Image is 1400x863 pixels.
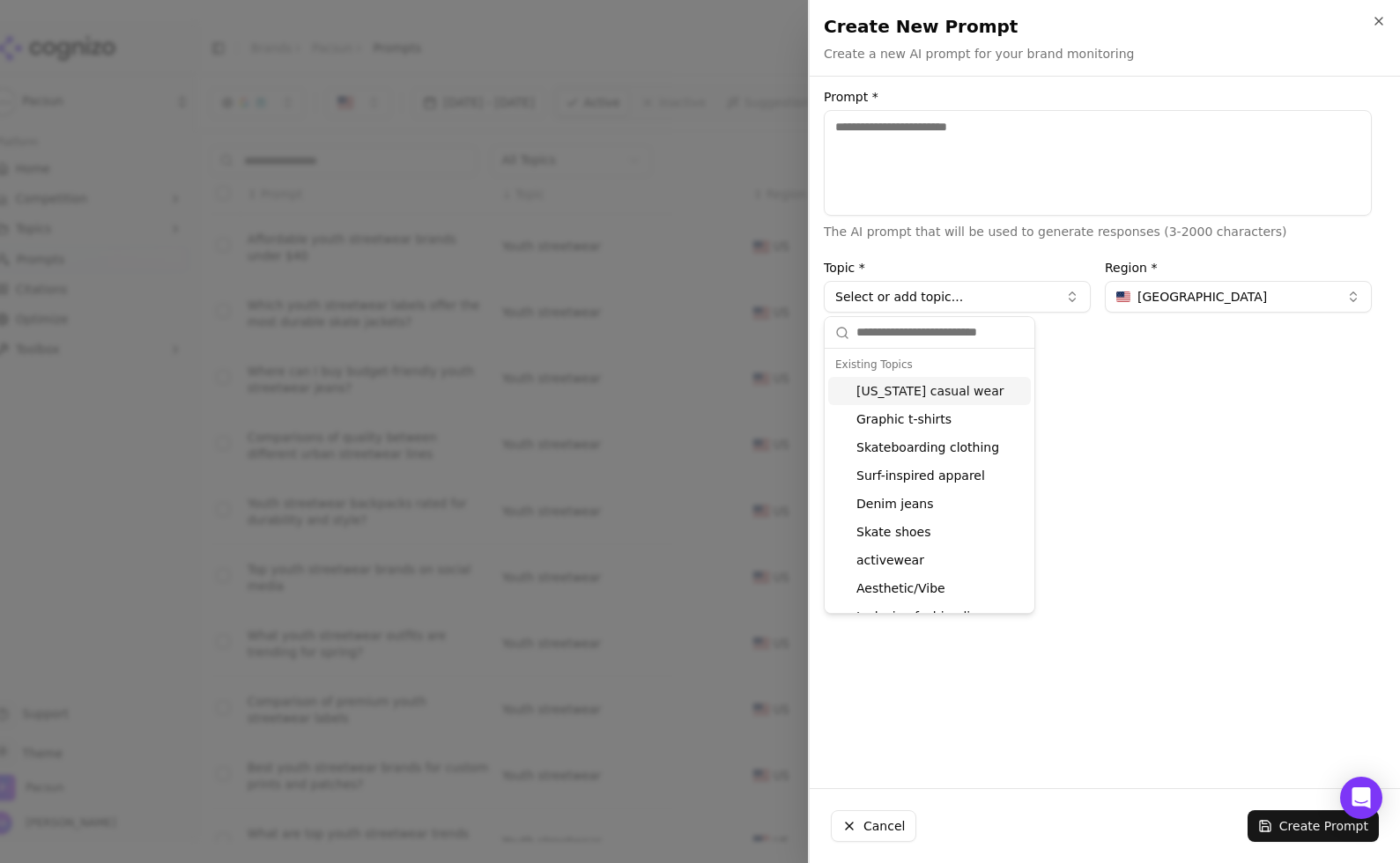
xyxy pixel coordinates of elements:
div: activewear [828,546,1031,574]
div: Graphic t-shirts [828,405,1031,433]
label: Region * [1105,262,1372,274]
div: [US_STATE] casual wear [828,377,1031,405]
button: Create Prompt [1248,810,1379,842]
div: Aesthetic/Vibe [828,574,1031,602]
div: Suggestions [825,349,1034,613]
div: Surf-inspired apparel [828,461,1031,490]
p: Create a new AI prompt for your brand monitoring [824,45,1134,63]
div: Existing Topics [828,352,1031,377]
div: Denim jeans [828,490,1031,518]
label: Topic * [824,262,1091,274]
div: Skateboarding clothing [828,433,1031,461]
div: Skate shoes [828,518,1031,546]
p: The AI prompt that will be used to generate responses (3-2000 characters) [824,223,1372,240]
span: [GEOGRAPHIC_DATA] [1137,288,1267,306]
button: Select or add topic... [824,281,1091,313]
button: Cancel [831,810,916,842]
img: United States [1116,291,1130,302]
label: Prompt * [824,91,1372,103]
div: Inclusive fashion lines [828,602,1031,631]
h2: Create New Prompt [824,14,1386,39]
